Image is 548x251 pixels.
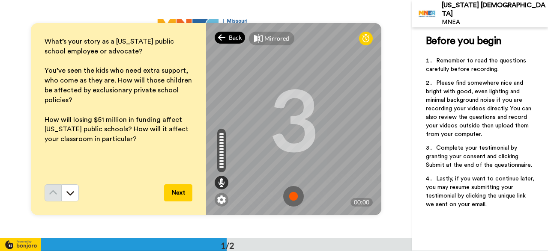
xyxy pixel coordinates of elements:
span: You’ve seen the kids who need extra support, who come as they are. How will those children be aff... [45,67,194,103]
img: ic_gear.svg [217,195,226,204]
span: Please find somewhere nice and bright with good, even lighting and minimal background noise if yo... [426,80,533,137]
div: 00:00 [350,198,373,207]
div: MNEA [442,19,548,26]
span: Complete your testimonial by granting your consent and clicking Submit at the end of the question... [426,145,532,168]
button: Next [164,184,192,201]
span: Back [229,33,242,42]
span: What’s your story as a [US_STATE] public school employee or advocate? [45,38,176,55]
span: Before you begin [426,36,502,46]
img: ic_record_start.svg [283,186,304,207]
div: Back [215,32,246,44]
span: Lastly, if you want to continue later, you may resume submitting your testimonial by clicking the... [426,176,536,207]
span: How will losing $51 million in funding affect [US_STATE] public schools? How will it affect your ... [45,116,190,143]
div: Mirrored [264,34,289,43]
div: [US_STATE] [DEMOGRAPHIC_DATA] [442,1,548,18]
span: Remember to read the questions carefully before recording. [426,58,528,72]
div: 3 [269,87,318,151]
img: Profile Image [417,3,437,24]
